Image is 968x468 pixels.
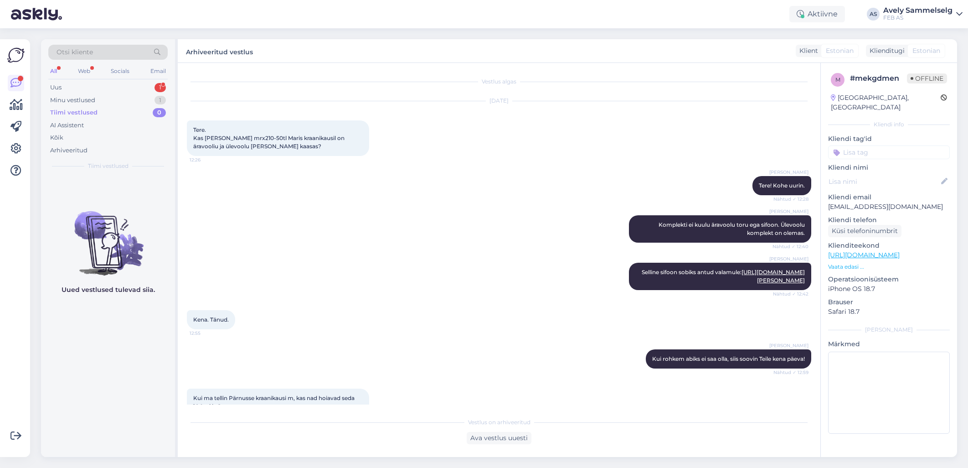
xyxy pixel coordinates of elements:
p: Kliendi email [828,192,950,202]
p: [EMAIL_ADDRESS][DOMAIN_NAME] [828,202,950,212]
a: [URL][DOMAIN_NAME] [828,251,900,259]
span: 12:55 [190,330,224,337]
div: FEB AS [883,14,953,21]
div: 1 [154,96,166,105]
span: [PERSON_NAME] [769,255,808,262]
input: Lisa nimi [829,177,939,187]
p: Kliendi telefon [828,215,950,225]
div: Vestlus algas [187,78,811,86]
span: Otsi kliente [57,47,93,57]
div: Aktiivne [789,6,845,22]
span: Nähtud ✓ 12:40 [772,243,808,250]
div: Web [76,65,92,77]
div: Küsi telefoninumbrit [828,225,901,237]
span: Selline sifoon sobiks antud valamule: [642,269,805,284]
input: Lisa tag [828,146,950,159]
span: Offline [907,73,947,83]
span: Nähtud ✓ 12:59 [773,369,808,376]
span: Tiimi vestlused [88,162,129,170]
span: Nähtud ✓ 12:28 [773,196,808,203]
span: [PERSON_NAME] [769,208,808,215]
span: Vestlus on arhiveeritud [468,418,530,426]
div: AI Assistent [50,121,84,130]
span: [PERSON_NAME] [769,169,808,176]
p: Kliendi tag'id [828,134,950,144]
label: Arhiveeritud vestlus [186,45,253,57]
p: iPhone OS 18.7 [828,284,950,294]
p: Vaata edasi ... [828,263,950,271]
a: Avely SammelselgFEB AS [883,7,963,21]
span: Kena. Tänud. [193,316,229,323]
div: Avely Sammelselg [883,7,953,14]
span: Komplekti ei kuulu äravoolu toru ega sifoon. Ülevoolu komplekt on olemas. [659,221,806,236]
img: No chats [41,195,175,277]
p: Operatsioonisüsteem [828,275,950,284]
p: Klienditeekond [828,241,950,250]
div: Klienditugi [866,46,905,56]
div: [DATE] [187,97,811,105]
span: Estonian [912,46,940,56]
span: Nähtud ✓ 12:42 [773,291,808,297]
span: m [835,76,840,83]
div: Arhiveeritud [50,146,88,155]
div: Kõik [50,133,63,142]
div: Klient [796,46,818,56]
span: Tere. Kas [PERSON_NAME] mrx210-50tl Maris kraanikausil on äravooliu ja ülevoolu [PERSON_NAME] kaa... [193,126,346,150]
div: Tiimi vestlused [50,108,98,117]
p: Brauser [828,297,950,307]
div: [GEOGRAPHIC_DATA], [GEOGRAPHIC_DATA] [831,93,941,112]
span: Kui rohkem abiks ei saa olla, siis soovin Teile kena päeva! [652,355,805,362]
span: Tere! Kohe uurin. [759,182,805,189]
span: [PERSON_NAME] [769,342,808,349]
div: Socials [109,65,131,77]
div: Ava vestlus uuesti [467,432,531,444]
div: Email [149,65,168,77]
p: Safari 18.7 [828,307,950,317]
span: 12:26 [190,156,224,163]
p: Uued vestlused tulevad siia. [62,285,155,295]
span: Kui ma tellin Pärnusse kraanikausi m, kas nad hoiavad seda 16.0-ni ka? [193,395,356,410]
span: Estonian [826,46,854,56]
div: [PERSON_NAME] [828,326,950,334]
p: Kliendi nimi [828,163,950,172]
div: Uus [50,83,62,92]
div: # mekgdmen [850,73,907,84]
div: 1 [154,83,166,92]
img: Askly Logo [7,47,25,64]
div: 0 [153,108,166,117]
div: Kliendi info [828,120,950,129]
div: AS [867,8,880,21]
p: Märkmed [828,339,950,349]
div: All [48,65,59,77]
div: Minu vestlused [50,96,95,105]
a: [URL][DOMAIN_NAME][PERSON_NAME] [741,269,805,284]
